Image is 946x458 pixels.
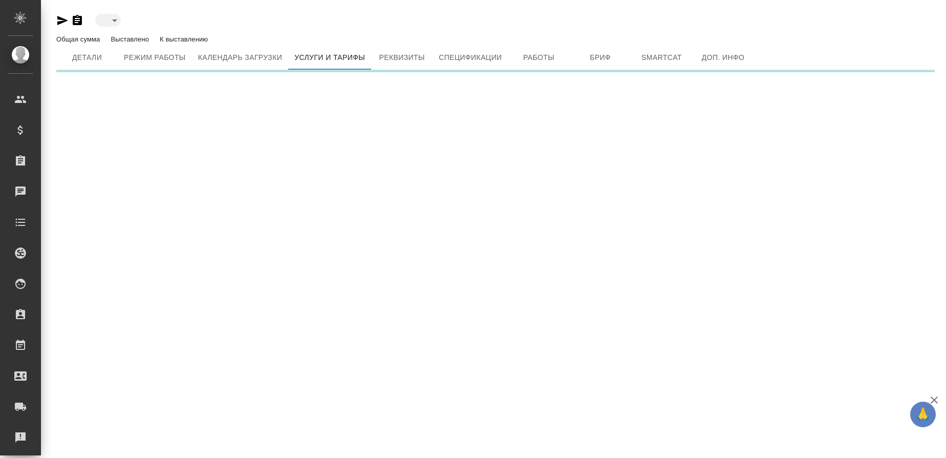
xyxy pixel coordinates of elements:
[111,35,152,43] p: Выставлено
[95,14,121,27] div: ​
[160,35,210,43] p: К выставлению
[71,14,83,27] button: Скопировать ссылку
[377,51,426,64] span: Реквизиты
[56,14,69,27] button: Скопировать ссылку для ЯМессенджера
[56,35,102,43] p: Общая сумма
[514,51,564,64] span: Работы
[124,51,186,64] span: Режим работы
[294,51,365,64] span: Услуги и тарифы
[699,51,748,64] span: Доп. инфо
[914,404,932,425] span: 🙏
[637,51,686,64] span: Smartcat
[198,51,283,64] span: Календарь загрузки
[439,51,502,64] span: Спецификации
[62,51,112,64] span: Детали
[910,402,936,427] button: 🙏
[576,51,625,64] span: Бриф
